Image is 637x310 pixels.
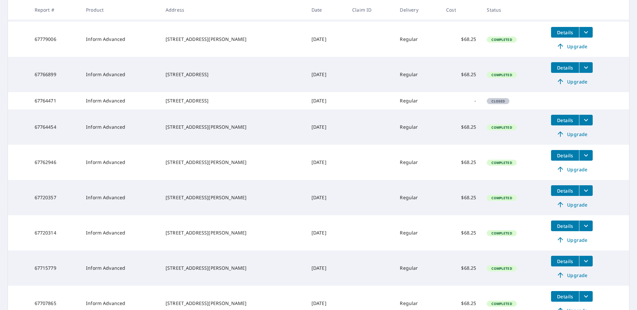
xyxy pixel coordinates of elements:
[555,165,589,173] span: Upgrade
[394,145,441,180] td: Regular
[394,22,441,57] td: Regular
[579,291,593,302] button: filesDropdownBtn-67707865
[555,77,589,85] span: Upgrade
[487,266,516,271] span: Completed
[441,215,481,250] td: $68.25
[487,301,516,306] span: Completed
[555,271,589,279] span: Upgrade
[81,92,160,109] td: Inform Advanced
[81,22,160,57] td: Inform Advanced
[29,250,81,286] td: 67715779
[487,37,516,42] span: Completed
[551,164,593,175] a: Upgrade
[551,62,579,73] button: detailsBtn-67766899
[166,300,301,307] div: [STREET_ADDRESS][PERSON_NAME]
[579,150,593,161] button: filesDropdownBtn-67762946
[555,293,575,300] span: Details
[81,250,160,286] td: Inform Advanced
[441,109,481,145] td: $68.25
[579,185,593,196] button: filesDropdownBtn-67720357
[166,159,301,166] div: [STREET_ADDRESS][PERSON_NAME]
[306,145,347,180] td: [DATE]
[555,130,589,138] span: Upgrade
[441,92,481,109] td: -
[394,250,441,286] td: Regular
[551,234,593,245] a: Upgrade
[394,215,441,250] td: Regular
[29,92,81,109] td: 67764471
[555,117,575,123] span: Details
[579,256,593,266] button: filesDropdownBtn-67715779
[579,62,593,73] button: filesDropdownBtn-67766899
[487,231,516,235] span: Completed
[487,196,516,200] span: Completed
[394,180,441,215] td: Regular
[394,109,441,145] td: Regular
[555,42,589,50] span: Upgrade
[487,160,516,165] span: Completed
[394,57,441,92] td: Regular
[81,145,160,180] td: Inform Advanced
[306,22,347,57] td: [DATE]
[29,215,81,250] td: 67720314
[551,270,593,280] a: Upgrade
[166,265,301,271] div: [STREET_ADDRESS][PERSON_NAME]
[166,124,301,130] div: [STREET_ADDRESS][PERSON_NAME]
[579,115,593,125] button: filesDropdownBtn-67764454
[166,36,301,43] div: [STREET_ADDRESS][PERSON_NAME]
[487,73,516,77] span: Completed
[81,180,160,215] td: Inform Advanced
[551,27,579,38] button: detailsBtn-67779006
[29,57,81,92] td: 67766899
[487,99,509,103] span: Closed
[306,109,347,145] td: [DATE]
[555,258,575,264] span: Details
[394,92,441,109] td: Regular
[555,201,589,209] span: Upgrade
[29,22,81,57] td: 67779006
[555,188,575,194] span: Details
[441,250,481,286] td: $68.25
[306,92,347,109] td: [DATE]
[579,27,593,38] button: filesDropdownBtn-67779006
[441,145,481,180] td: $68.25
[551,199,593,210] a: Upgrade
[551,256,579,266] button: detailsBtn-67715779
[579,221,593,231] button: filesDropdownBtn-67720314
[551,76,593,87] a: Upgrade
[166,97,301,104] div: [STREET_ADDRESS]
[441,180,481,215] td: $68.25
[555,65,575,71] span: Details
[81,109,160,145] td: Inform Advanced
[81,215,160,250] td: Inform Advanced
[551,129,593,139] a: Upgrade
[551,41,593,52] a: Upgrade
[555,223,575,229] span: Details
[306,180,347,215] td: [DATE]
[551,115,579,125] button: detailsBtn-67764454
[551,150,579,161] button: detailsBtn-67762946
[29,145,81,180] td: 67762946
[306,250,347,286] td: [DATE]
[551,291,579,302] button: detailsBtn-67707865
[551,221,579,231] button: detailsBtn-67720314
[551,185,579,196] button: detailsBtn-67720357
[306,215,347,250] td: [DATE]
[487,125,516,130] span: Completed
[166,230,301,236] div: [STREET_ADDRESS][PERSON_NAME]
[29,180,81,215] td: 67720357
[555,152,575,159] span: Details
[81,57,160,92] td: Inform Advanced
[555,29,575,36] span: Details
[441,57,481,92] td: $68.25
[166,194,301,201] div: [STREET_ADDRESS][PERSON_NAME]
[555,236,589,244] span: Upgrade
[306,57,347,92] td: [DATE]
[166,71,301,78] div: [STREET_ADDRESS]
[441,22,481,57] td: $68.25
[29,109,81,145] td: 67764454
